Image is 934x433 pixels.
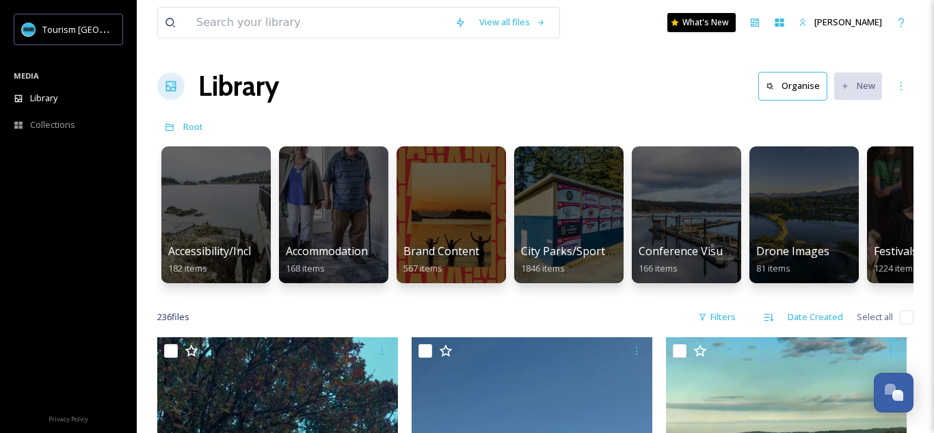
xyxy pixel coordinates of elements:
span: Privacy Policy [49,415,88,423]
span: Accessibility/Inclusivity [168,244,284,259]
button: Open Chat [874,373,913,412]
a: Root [183,118,203,135]
span: 166 items [639,262,678,274]
span: 567 items [403,262,442,274]
span: Brand Content [403,244,479,259]
span: 182 items [168,262,207,274]
span: Drone Images [756,244,829,259]
span: City Parks/Sport Images [521,244,645,259]
a: Brand Content567 items [403,245,479,274]
span: 81 items [756,262,790,274]
span: 1224 items [874,262,918,274]
span: 1846 items [521,262,565,274]
a: Library [198,66,279,107]
a: What's New [667,13,736,32]
span: MEDIA [14,70,39,81]
a: Privacy Policy [49,410,88,426]
span: Select all [857,311,893,324]
span: Tourism [GEOGRAPHIC_DATA] [42,23,165,36]
span: Accommodations by Biz [286,244,407,259]
a: View all files [472,9,552,36]
a: Accommodations by Biz168 items [286,245,407,274]
span: Collections [30,118,75,131]
a: Accessibility/Inclusivity182 items [168,245,284,274]
span: Library [30,92,57,105]
span: 168 items [286,262,325,274]
a: City Parks/Sport Images1846 items [521,245,645,274]
div: Filters [691,304,743,330]
a: [PERSON_NAME] [792,9,889,36]
input: Search your library [189,8,448,38]
button: New [834,73,882,99]
img: tourism_nanaimo_logo.jpeg [22,23,36,36]
a: Conference Visuals166 items [639,245,737,274]
span: [PERSON_NAME] [814,16,882,28]
span: Root [183,120,203,133]
span: 236 file s [157,311,189,324]
div: Date Created [781,304,850,330]
a: Drone Images81 items [756,245,829,274]
span: Conference Visuals [639,244,737,259]
button: Organise [758,72,827,100]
